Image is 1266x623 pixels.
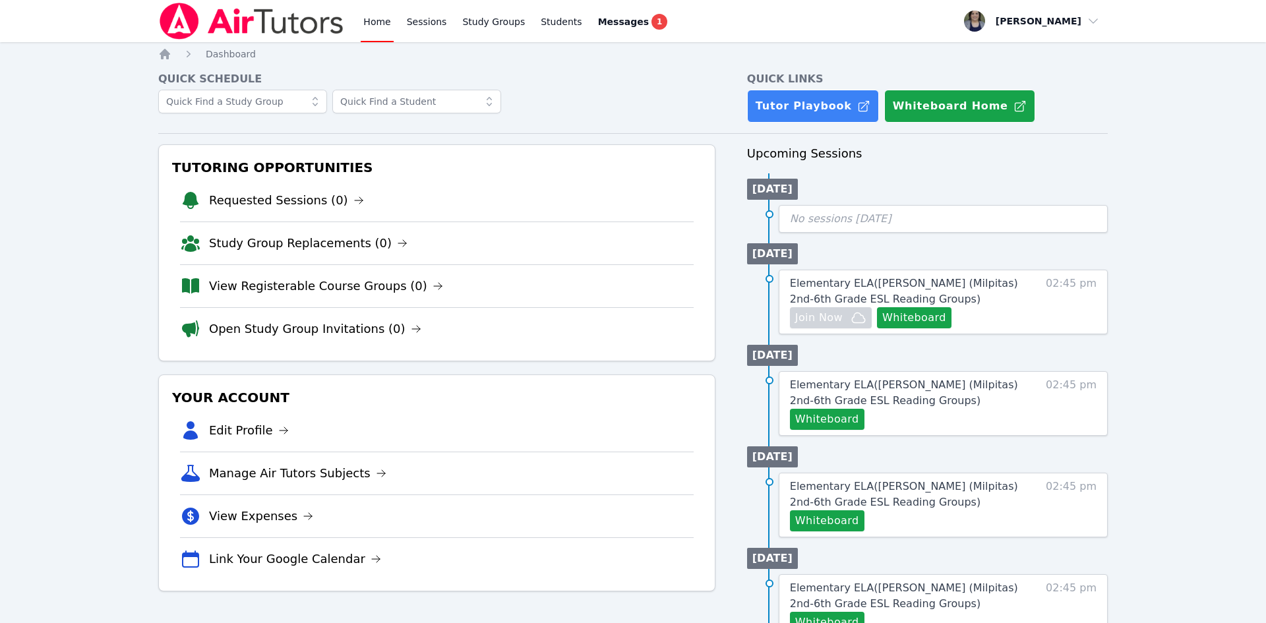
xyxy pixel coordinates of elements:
button: Whiteboard [790,510,864,531]
a: Manage Air Tutors Subjects [209,464,386,483]
a: Edit Profile [209,421,289,440]
button: Whiteboard [790,409,864,430]
li: [DATE] [747,548,798,569]
input: Quick Find a Student [332,90,501,113]
a: Study Group Replacements (0) [209,234,407,252]
span: Messages [598,15,649,28]
a: Link Your Google Calendar [209,550,381,568]
li: [DATE] [747,179,798,200]
a: View Registerable Course Groups (0) [209,277,443,295]
li: [DATE] [747,243,798,264]
span: No sessions [DATE] [790,212,891,225]
a: Elementary ELA([PERSON_NAME] (Milpitas) 2nd-6th Grade ESL Reading Groups) [790,479,1020,510]
h4: Quick Schedule [158,71,715,87]
a: Requested Sessions (0) [209,191,364,210]
input: Quick Find a Study Group [158,90,327,113]
a: Elementary ELA([PERSON_NAME] (Milpitas) 2nd-6th Grade ESL Reading Groups) [790,377,1020,409]
span: Join Now [795,310,843,326]
span: 02:45 pm [1046,377,1097,430]
span: Elementary ELA ( [PERSON_NAME] (Milpitas) 2nd-6th Grade ESL Reading Groups ) [790,581,1018,610]
button: Join Now [790,307,872,328]
h3: Upcoming Sessions [747,144,1108,163]
a: Elementary ELA([PERSON_NAME] (Milpitas) 2nd-6th Grade ESL Reading Groups) [790,580,1020,612]
span: Dashboard [206,49,256,59]
button: Whiteboard [877,307,951,328]
h3: Tutoring Opportunities [169,156,704,179]
nav: Breadcrumb [158,47,1108,61]
a: Elementary ELA([PERSON_NAME] (Milpitas) 2nd-6th Grade ESL Reading Groups) [790,276,1020,307]
li: [DATE] [747,345,798,366]
span: Elementary ELA ( [PERSON_NAME] (Milpitas) 2nd-6th Grade ESL Reading Groups ) [790,378,1018,407]
a: Open Study Group Invitations (0) [209,320,421,338]
span: 1 [651,14,667,30]
li: [DATE] [747,446,798,467]
span: Elementary ELA ( [PERSON_NAME] (Milpitas) 2nd-6th Grade ESL Reading Groups ) [790,480,1018,508]
h4: Quick Links [747,71,1108,87]
h3: Your Account [169,386,704,409]
span: 02:45 pm [1046,479,1097,531]
img: Air Tutors [158,3,345,40]
a: Dashboard [206,47,256,61]
button: Whiteboard Home [884,90,1035,123]
a: Tutor Playbook [747,90,879,123]
a: View Expenses [209,507,313,525]
span: Elementary ELA ( [PERSON_NAME] (Milpitas) 2nd-6th Grade ESL Reading Groups ) [790,277,1018,305]
span: 02:45 pm [1046,276,1097,328]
